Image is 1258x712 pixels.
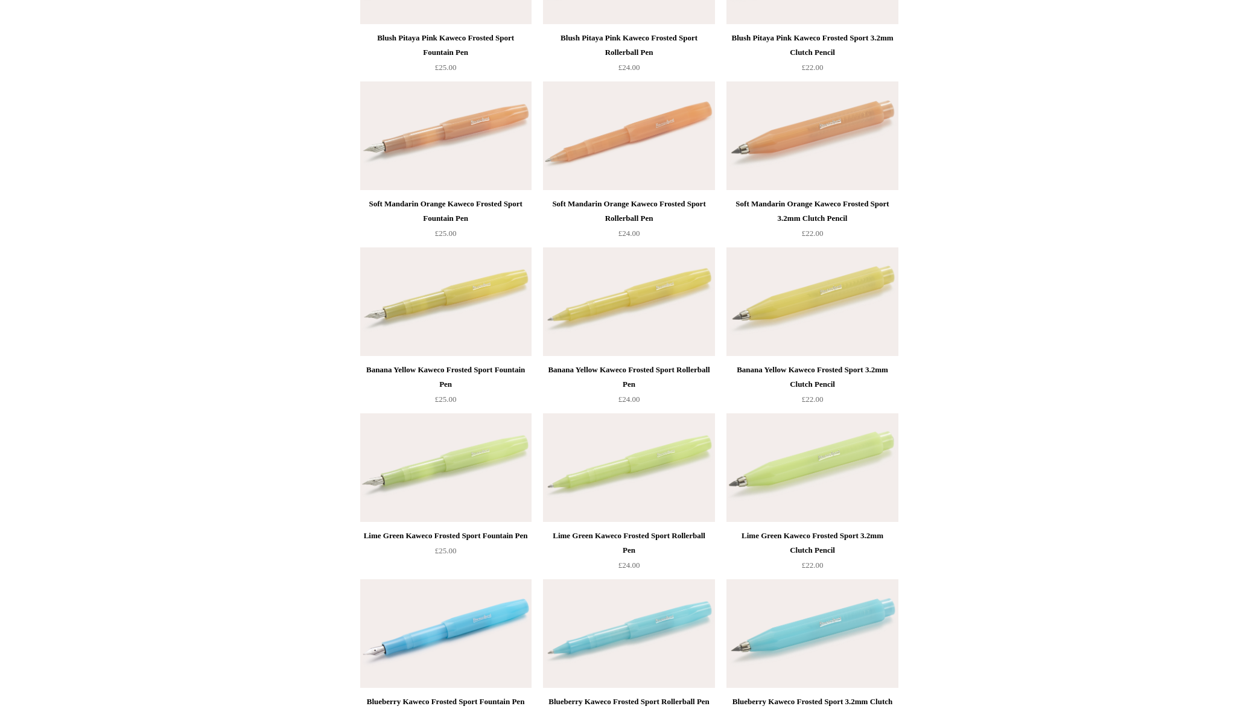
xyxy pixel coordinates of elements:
[543,247,714,356] img: Banana Yellow Kaweco Frosted Sport Rollerball Pen
[435,395,457,404] span: £25.00
[546,695,711,709] div: Blueberry Kaweco Frosted Sport Rollerball Pen
[546,197,711,226] div: Soft Mandarin Orange Kaweco Frosted Sport Rollerball Pen
[435,229,457,238] span: £25.00
[360,579,532,688] a: Blueberry Kaweco Frosted Sport Fountain Pen Blueberry Kaweco Frosted Sport Fountain Pen
[802,561,824,570] span: £22.00
[360,247,532,356] a: Banana Yellow Kaweco Frosted Sport Fountain Pen Banana Yellow Kaweco Frosted Sport Fountain Pen
[543,31,714,80] a: Blush Pitaya Pink Kaweco Frosted Sport Rollerball Pen £24.00
[726,247,898,356] img: Banana Yellow Kaweco Frosted Sport 3.2mm Clutch Pencil
[543,81,714,190] a: Soft Mandarin Orange Kaweco Frosted Sport Rollerball Pen Soft Mandarin Orange Kaweco Frosted Spor...
[360,529,532,578] a: Lime Green Kaweco Frosted Sport Fountain Pen £25.00
[435,546,457,555] span: £25.00
[435,63,457,72] span: £25.00
[618,561,640,570] span: £24.00
[543,81,714,190] img: Soft Mandarin Orange Kaweco Frosted Sport Rollerball Pen
[802,229,824,238] span: £22.00
[363,197,529,226] div: Soft Mandarin Orange Kaweco Frosted Sport Fountain Pen
[802,63,824,72] span: £22.00
[360,31,532,80] a: Blush Pitaya Pink Kaweco Frosted Sport Fountain Pen £25.00
[546,31,711,60] div: Blush Pitaya Pink Kaweco Frosted Sport Rollerball Pen
[360,81,532,190] img: Soft Mandarin Orange Kaweco Frosted Sport Fountain Pen
[618,63,640,72] span: £24.00
[726,579,898,688] img: Blueberry Kaweco Frosted Sport 3.2mm Clutch Pencil
[360,197,532,246] a: Soft Mandarin Orange Kaweco Frosted Sport Fountain Pen £25.00
[546,363,711,392] div: Banana Yellow Kaweco Frosted Sport Rollerball Pen
[726,197,898,246] a: Soft Mandarin Orange Kaweco Frosted Sport 3.2mm Clutch Pencil £22.00
[543,363,714,412] a: Banana Yellow Kaweco Frosted Sport Rollerball Pen £24.00
[543,197,714,246] a: Soft Mandarin Orange Kaweco Frosted Sport Rollerball Pen £24.00
[726,81,898,190] img: Soft Mandarin Orange Kaweco Frosted Sport 3.2mm Clutch Pencil
[546,529,711,558] div: Lime Green Kaweco Frosted Sport Rollerball Pen
[726,247,898,356] a: Banana Yellow Kaweco Frosted Sport 3.2mm Clutch Pencil Banana Yellow Kaweco Frosted Sport 3.2mm C...
[543,579,714,688] a: Blueberry Kaweco Frosted Sport Rollerball Pen Blueberry Kaweco Frosted Sport Rollerball Pen
[543,579,714,688] img: Blueberry Kaweco Frosted Sport Rollerball Pen
[363,695,529,709] div: Blueberry Kaweco Frosted Sport Fountain Pen
[729,31,895,60] div: Blush Pitaya Pink Kaweco Frosted Sport 3.2mm Clutch Pencil
[726,413,898,522] a: Lime Green Kaweco Frosted Sport 3.2mm Clutch Pencil Lime Green Kaweco Frosted Sport 3.2mm Clutch ...
[726,413,898,522] img: Lime Green Kaweco Frosted Sport 3.2mm Clutch Pencil
[618,229,640,238] span: £24.00
[618,395,640,404] span: £24.00
[729,197,895,226] div: Soft Mandarin Orange Kaweco Frosted Sport 3.2mm Clutch Pencil
[802,395,824,404] span: £22.00
[363,363,529,392] div: Banana Yellow Kaweco Frosted Sport Fountain Pen
[360,81,532,190] a: Soft Mandarin Orange Kaweco Frosted Sport Fountain Pen Soft Mandarin Orange Kaweco Frosted Sport ...
[360,363,532,412] a: Banana Yellow Kaweco Frosted Sport Fountain Pen £25.00
[360,579,532,688] img: Blueberry Kaweco Frosted Sport Fountain Pen
[726,529,898,578] a: Lime Green Kaweco Frosted Sport 3.2mm Clutch Pencil £22.00
[726,31,898,80] a: Blush Pitaya Pink Kaweco Frosted Sport 3.2mm Clutch Pencil £22.00
[363,529,529,543] div: Lime Green Kaweco Frosted Sport Fountain Pen
[360,413,532,522] a: Lime Green Kaweco Frosted Sport Fountain Pen Lime Green Kaweco Frosted Sport Fountain Pen
[543,413,714,522] a: Lime Green Kaweco Frosted Sport Rollerball Pen Lime Green Kaweco Frosted Sport Rollerball Pen
[360,413,532,522] img: Lime Green Kaweco Frosted Sport Fountain Pen
[729,529,895,558] div: Lime Green Kaweco Frosted Sport 3.2mm Clutch Pencil
[726,579,898,688] a: Blueberry Kaweco Frosted Sport 3.2mm Clutch Pencil Blueberry Kaweco Frosted Sport 3.2mm Clutch Pe...
[726,363,898,412] a: Banana Yellow Kaweco Frosted Sport 3.2mm Clutch Pencil £22.00
[726,81,898,190] a: Soft Mandarin Orange Kaweco Frosted Sport 3.2mm Clutch Pencil Soft Mandarin Orange Kaweco Frosted...
[543,529,714,578] a: Lime Green Kaweco Frosted Sport Rollerball Pen £24.00
[360,247,532,356] img: Banana Yellow Kaweco Frosted Sport Fountain Pen
[363,31,529,60] div: Blush Pitaya Pink Kaweco Frosted Sport Fountain Pen
[543,413,714,522] img: Lime Green Kaweco Frosted Sport Rollerball Pen
[543,247,714,356] a: Banana Yellow Kaweco Frosted Sport Rollerball Pen Banana Yellow Kaweco Frosted Sport Rollerball Pen
[729,363,895,392] div: Banana Yellow Kaweco Frosted Sport 3.2mm Clutch Pencil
